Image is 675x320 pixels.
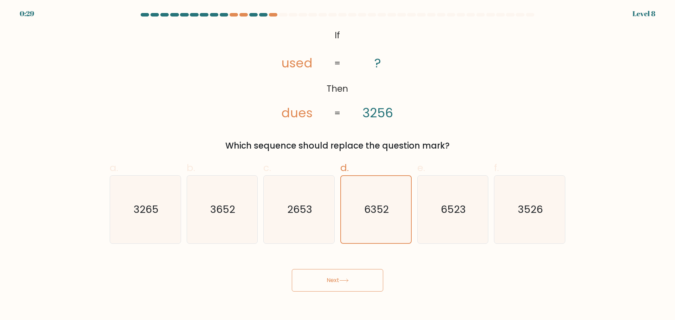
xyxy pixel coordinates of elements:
[375,55,381,72] tspan: ?
[334,107,341,119] tspan: =
[363,104,393,122] tspan: 3256
[334,57,341,70] tspan: =
[259,27,416,123] svg: @import url('[URL][DOMAIN_NAME]);
[263,161,271,175] span: c.
[335,29,340,41] tspan: If
[287,202,312,216] text: 2653
[20,8,34,19] div: 0:29
[441,202,466,216] text: 6523
[632,8,655,19] div: Level 8
[518,202,543,216] text: 3526
[110,161,118,175] span: a.
[494,161,499,175] span: f.
[281,104,313,122] tspan: dues
[134,202,159,216] text: 3265
[114,139,561,152] div: Which sequence should replace the question mark?
[340,161,349,175] span: d.
[210,202,235,216] text: 3652
[327,83,348,95] tspan: Then
[417,161,425,175] span: e.
[292,269,383,292] button: Next
[281,55,313,72] tspan: used
[364,202,389,216] text: 6352
[187,161,195,175] span: b.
